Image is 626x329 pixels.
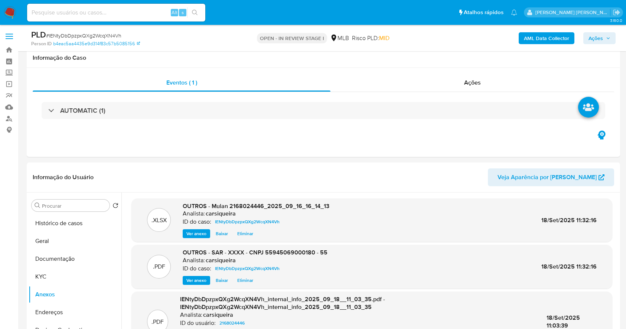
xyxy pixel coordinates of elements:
button: search-icon [187,7,202,18]
p: Analista: [183,257,205,264]
button: Veja Aparência por [PERSON_NAME] [488,168,614,186]
input: Procurar [42,203,107,209]
a: IENtyDbDpzpxQXg2WcqXN4Vh [212,264,283,273]
span: IENtyDbDpzpxQXg2WcqXN4Vh [215,217,280,226]
button: Eliminar [234,229,257,238]
div: AUTOMATIC (1) [42,102,605,119]
span: Atalhos rápidos [464,9,503,16]
span: Ver anexo [186,230,206,237]
button: Baixar [212,229,232,238]
p: ID do caso: [183,265,211,272]
input: Pesquise usuários ou casos... [27,8,205,17]
span: Veja Aparência por [PERSON_NAME] [498,168,597,186]
span: Eliminar [237,230,253,237]
button: Eliminar [234,276,257,285]
span: 2168024446 [219,319,245,328]
button: Ver anexo [183,229,210,238]
span: Ações [588,32,603,44]
button: Ver anexo [183,276,210,285]
button: KYC [29,268,121,286]
a: Notificações [511,9,517,16]
b: PLD [31,29,46,40]
b: Person ID [31,40,52,47]
span: Eliminar [237,277,253,284]
button: Anexos [29,286,121,303]
a: IENtyDbDpzpxQXg2WcqXN4Vh [212,217,283,226]
span: Baixar [216,230,228,237]
span: Eventos ( 1 ) [166,78,197,87]
p: .XLSX [151,216,167,224]
span: IENtyDbDpzpxQXg2WcqXN4Vh [215,264,280,273]
span: Baixar [216,277,228,284]
button: Endereços [29,303,121,321]
a: Sair [613,9,620,16]
h6: carsiqueira [206,257,236,264]
span: Alt [172,9,177,16]
span: MID [379,34,389,42]
span: Risco PLD: [352,34,389,42]
b: AML Data Collector [524,32,569,44]
button: Ações [583,32,616,44]
p: .PDF [153,263,165,271]
span: 18/Set/2025 11:32:16 [541,262,597,271]
p: ID do usuário: [180,319,216,327]
p: Analista: [183,210,205,217]
span: OUTROS - Mulan 2168024446_2025_09_16_16_14_13 [183,202,329,210]
p: Analista: [180,311,202,319]
button: Baixar [212,276,232,285]
button: Retornar ao pedido padrão [113,203,118,211]
span: 18/Set/2025 11:32:16 [541,216,597,224]
span: # IENtyDbDpzpxQXg2WcqXN4Vh [46,32,121,39]
p: OPEN - IN REVIEW STAGE I [257,33,327,43]
h6: carsiqueira [203,311,233,319]
span: Ver anexo [186,277,206,284]
span: s [182,9,184,16]
button: Documentação [29,250,121,268]
span: IENtyDbDpzpxQXg2WcqXN4Vh_internal_info_2025_09_18__11_03_35.pdf - IENtyDbDpzpxQXg2WcqXN4Vh_intern... [180,295,385,312]
h3: AUTOMATIC (1) [60,106,105,115]
h1: Informação do Caso [33,54,614,62]
p: ID do caso: [183,218,211,226]
div: MLB [330,34,349,42]
p: carla.siqueira@mercadolivre.com [535,9,610,16]
a: 2168024446 [216,319,248,328]
h6: carsiqueira [206,210,236,217]
button: Histórico de casos [29,214,121,232]
p: .PDF [151,318,164,326]
button: Geral [29,232,121,250]
h1: Informação do Usuário [33,174,94,181]
span: Ações [464,78,481,87]
span: OUTROS - SAR - XXXX - CNPJ 55945069000180 - 55 [183,248,327,257]
button: AML Data Collector [519,32,574,44]
a: b4eac5aa4435e9d314f83c57b5085156 [53,40,140,47]
button: Procurar [35,203,40,208]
